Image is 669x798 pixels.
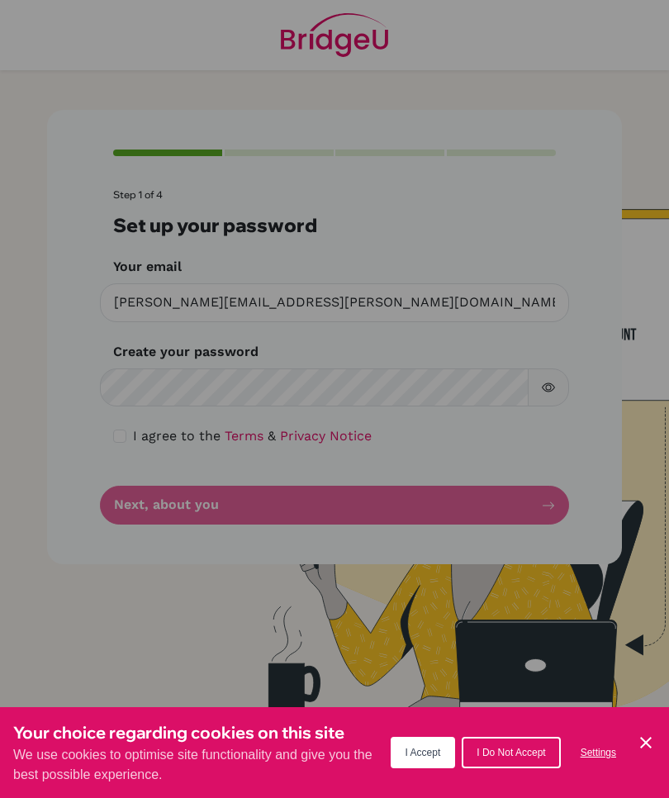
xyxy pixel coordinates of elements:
span: Settings [581,747,616,758]
button: I Accept [391,737,456,768]
button: Settings [567,739,629,767]
button: I Do Not Accept [462,737,560,768]
p: We use cookies to optimise site functionality and give you the best possible experience. [13,745,391,785]
span: I Accept [406,747,441,758]
span: I Do Not Accept [477,747,545,758]
h3: Your choice regarding cookies on this site [13,720,391,745]
button: Save and close [636,733,656,753]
